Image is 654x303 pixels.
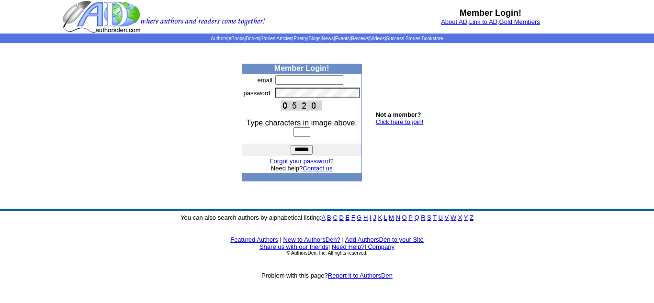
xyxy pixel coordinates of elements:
[180,214,474,221] font: You can also search authors by alphabetical listing:
[328,272,393,279] a: Report it to AuthorsDen
[389,214,394,221] a: M
[499,18,540,25] a: Gold Members
[332,243,365,250] a: Need Help?
[303,165,332,172] a: Contact us
[270,157,334,165] font: ?
[464,214,468,221] a: Y
[322,214,326,221] a: A
[322,36,334,41] a: News
[386,36,420,41] a: Success Stories
[351,36,369,41] a: Reviews
[293,36,307,41] a: Poetry
[281,101,322,111] img: This Is CAPTCHA Image
[470,214,474,221] a: Z
[335,36,350,41] a: Events
[345,236,424,243] a: Add AuthorsDen to your Site
[370,36,384,41] a: Videos
[451,214,456,221] a: W
[271,165,333,172] font: Need help?
[414,214,419,221] a: Q
[277,36,293,41] a: Articles
[364,243,395,250] font: |
[280,236,282,243] font: |
[384,214,387,221] a: L
[373,214,376,221] a: J
[342,236,343,243] font: |
[376,111,421,118] b: Not a member?
[345,214,350,221] a: E
[270,157,330,165] a: Forgot your password
[439,214,443,221] a: U
[408,214,412,221] a: P
[421,214,425,221] a: R
[441,18,467,25] a: About AD
[260,36,275,41] a: Stories
[211,36,443,41] span: | | | | | | | | | | | |
[402,214,407,221] a: O
[286,250,367,256] font: © AuthorsDen, Inc. All rights reserved.
[274,64,329,72] b: Member Login!
[445,214,449,221] a: V
[247,119,357,127] font: Type characters in image above.
[368,243,395,250] a: Company
[327,214,331,221] a: B
[458,214,462,221] a: X
[244,90,271,97] font: password
[339,214,343,221] a: D
[211,36,227,41] a: Authors
[328,243,330,250] font: |
[422,36,443,41] a: Bookstore
[230,236,278,243] a: Featured Authors
[427,214,431,221] a: S
[259,243,328,250] a: Share us with our friends
[378,214,382,221] a: K
[370,214,372,221] a: I
[333,214,337,221] a: C
[441,18,540,25] font: , ,
[469,18,497,25] a: Link to AD
[357,214,361,221] a: G
[228,36,244,41] a: eBooks
[308,36,320,41] a: Blogs
[246,36,259,41] a: Books
[258,77,272,84] font: email
[351,214,355,221] a: F
[460,8,521,18] b: Member Login!
[261,272,393,279] font: Problem with this page?
[433,214,437,221] a: T
[376,118,424,125] a: Click here to join!
[363,214,368,221] a: H
[396,214,400,221] a: N
[283,236,340,243] a: New to AuthorsDen?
